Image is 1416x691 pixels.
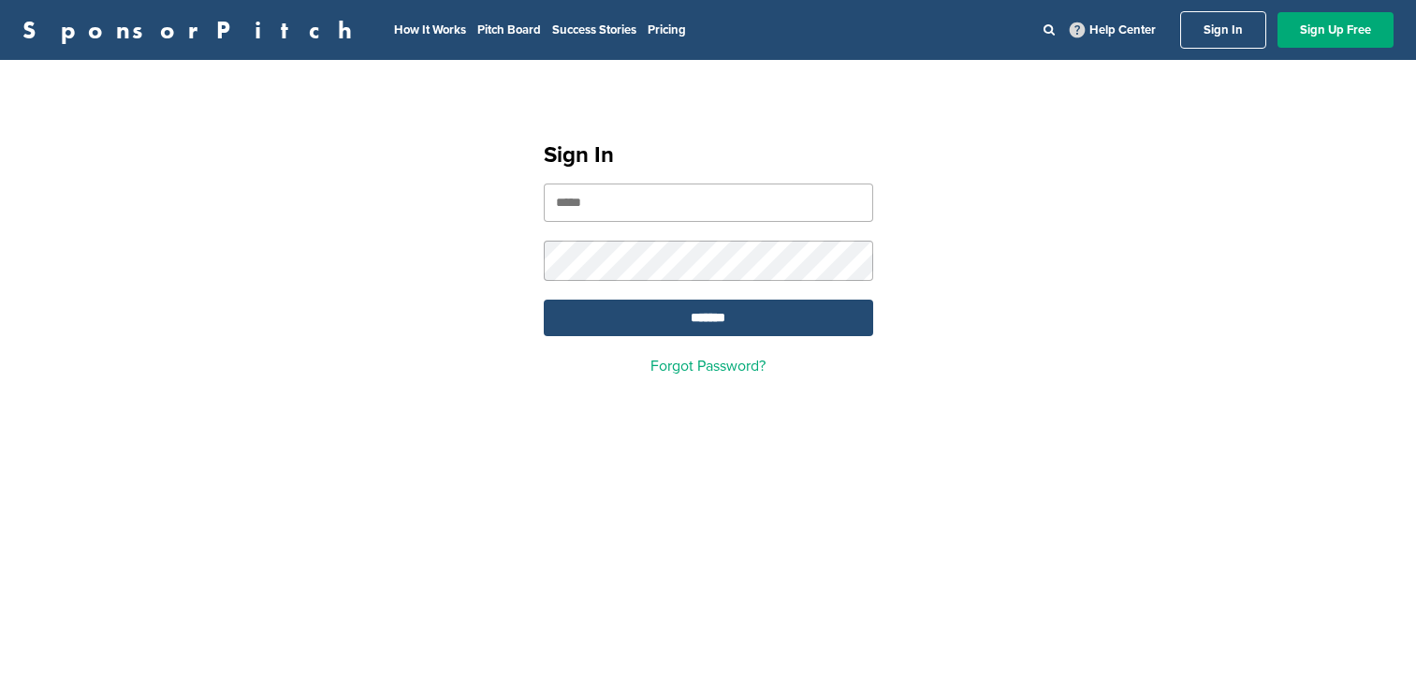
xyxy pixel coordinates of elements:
a: Forgot Password? [650,357,766,375]
a: Sign Up Free [1277,12,1394,48]
a: How It Works [394,22,466,37]
a: Pitch Board [477,22,541,37]
a: Help Center [1066,19,1160,41]
a: Pricing [648,22,686,37]
h1: Sign In [544,139,873,172]
a: Sign In [1180,11,1266,49]
a: SponsorPitch [22,18,364,42]
a: Success Stories [552,22,636,37]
